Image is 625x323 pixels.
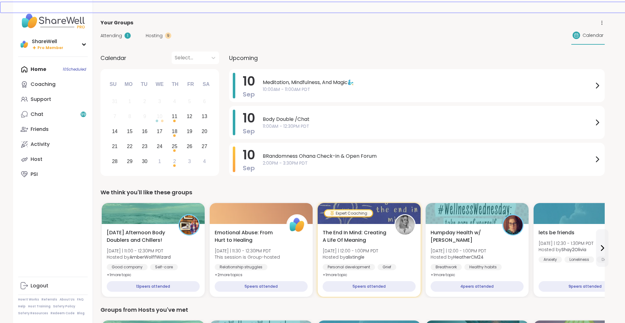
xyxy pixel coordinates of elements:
[157,142,163,151] div: 24
[28,304,51,309] a: Host Training
[18,311,48,316] a: Safety Resources
[77,311,85,316] a: Blog
[453,254,484,260] b: HeatherCM24
[345,254,364,260] b: alixtingle
[583,32,603,39] span: Calendar
[199,77,213,91] div: Sa
[539,256,562,263] div: Anxiety
[107,94,212,169] div: month 2025-09
[138,140,151,153] div: Choose Tuesday, September 23rd, 2025
[243,164,255,172] span: Sep
[323,254,378,260] span: Hosted by
[263,152,593,160] span: BRandomness Ohana Check-in & Open Forum
[125,32,131,39] div: 1
[112,157,118,166] div: 28
[215,281,308,292] div: 5 peers attended
[138,95,151,108] div: Not available Tuesday, September 2nd, 2025
[107,281,200,292] div: 13 peers attended
[19,39,29,49] img: ShareWell
[168,77,182,91] div: Th
[123,155,136,168] div: Choose Monday, September 29th, 2025
[122,77,135,91] div: Mo
[31,96,51,103] div: Support
[107,254,171,260] span: Hosted by
[51,311,75,316] a: Redeem Code
[187,112,192,121] div: 12
[31,171,38,178] div: PSI
[123,125,136,138] div: Choose Monday, September 15th, 2025
[243,109,255,127] span: 10
[113,112,116,121] div: 7
[539,229,574,236] span: lets be friends
[18,152,88,167] a: Host
[146,32,163,39] span: Hosting
[561,246,586,253] b: Shay2Olivia
[431,281,524,292] div: 4 peers attended
[263,116,593,123] span: Body Double /Chat
[142,127,148,136] div: 16
[323,248,378,254] span: [DATE] | 12:00 - 1:00PM PDT
[107,248,171,254] span: [DATE] | 11:00 - 12:30PM PDT
[172,127,178,136] div: 18
[431,229,496,244] span: Humpday Health w/ [PERSON_NAME]
[157,112,163,121] div: 10
[168,95,181,108] div: Not available Thursday, September 4th, 2025
[143,112,146,121] div: 9
[431,264,462,270] div: Breathwork
[123,110,136,123] div: Not available Monday, September 8th, 2025
[157,127,163,136] div: 17
[215,254,280,260] span: This session is Group-hosted
[100,19,133,27] span: Your Groups
[31,111,43,118] div: Chat
[18,297,39,302] a: How It Works
[138,110,151,123] div: Not available Tuesday, September 9th, 2025
[18,137,88,152] a: Activity
[112,127,118,136] div: 14
[183,110,196,123] div: Choose Friday, September 12th, 2025
[112,142,118,151] div: 21
[123,95,136,108] div: Not available Monday, September 1st, 2025
[127,142,133,151] div: 22
[127,127,133,136] div: 15
[183,155,196,168] div: Choose Friday, October 3rd, 2025
[263,123,593,130] span: 11:00AM - 12:30PM PDT
[127,157,133,166] div: 29
[153,77,166,91] div: We
[142,142,148,151] div: 23
[108,110,122,123] div: Not available Sunday, September 7th, 2025
[158,157,161,166] div: 1
[138,155,151,168] div: Choose Tuesday, September 30th, 2025
[100,188,605,197] div: We think you'll like these groups
[123,140,136,153] div: Choose Monday, September 22nd, 2025
[198,125,211,138] div: Choose Saturday, September 20th, 2025
[153,110,166,123] div: Not available Wednesday, September 10th, 2025
[168,140,181,153] div: Choose Thursday, September 25th, 2025
[263,160,593,166] span: 2:00PM - 3:30PM PDT
[323,264,375,270] div: Personal development
[431,248,486,254] span: [DATE] | 12:00 - 1:00PM PDT
[172,112,178,121] div: 11
[150,264,178,270] div: Self-care
[323,229,388,244] span: The End In Mind: Creating A Life Of Meaning
[168,110,181,123] div: Choose Thursday, September 11th, 2025
[129,254,171,260] b: AmberWolffWizard
[188,157,191,166] div: 3
[18,122,88,137] a: Friends
[18,77,88,92] a: Coaching
[539,246,593,253] span: Hosted by
[203,97,206,106] div: 6
[325,210,372,216] div: Expert Coaching
[18,107,88,122] a: Chat99
[503,215,523,235] img: HeatherCM24
[168,125,181,138] div: Choose Thursday, September 18th, 2025
[158,97,161,106] div: 3
[263,86,593,93] span: 10:00AM - 11:00AM PDT
[202,112,207,121] div: 13
[143,97,146,106] div: 2
[128,112,131,121] div: 8
[107,229,172,244] span: [DATE] Afternoon Body Doublers and Chillers!
[42,297,57,302] a: Referrals
[323,281,416,292] div: 5 peers attended
[60,297,75,302] a: About Us
[31,141,50,148] div: Activity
